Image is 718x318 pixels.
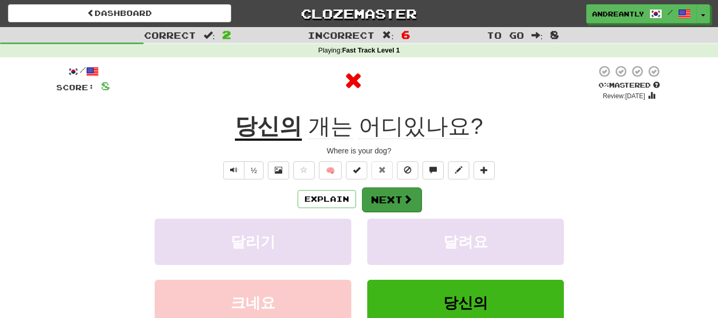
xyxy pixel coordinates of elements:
[603,92,645,100] small: Review: [DATE]
[397,161,418,179] button: Ignore sentence (alt+i)
[223,161,244,179] button: Play sentence audio (ctl+space)
[586,4,697,23] a: andreantly /
[244,161,264,179] button: ½
[231,234,275,250] span: 달리기
[101,79,110,92] span: 8
[204,31,215,40] span: :
[268,161,289,179] button: Show image (alt+x)
[596,81,662,90] div: Mastered
[231,295,275,311] span: 크네요
[550,28,559,41] span: 8
[144,30,196,40] span: Correct
[298,190,356,208] button: Explain
[247,4,470,23] a: Clozemaster
[56,83,95,92] span: Score:
[308,30,375,40] span: Incorrect
[221,161,264,179] div: Text-to-speech controls
[56,65,110,78] div: /
[448,161,469,179] button: Edit sentence (alt+d)
[531,31,543,40] span: :
[222,28,231,41] span: 2
[474,161,495,179] button: Add to collection (alt+a)
[8,4,231,22] a: Dashboard
[308,114,353,139] span: 개는
[342,47,400,54] strong: Fast Track Level 1
[598,81,609,89] span: 0 %
[56,145,662,156] div: Where is your dog?
[401,28,410,41] span: 6
[443,234,488,250] span: 달려요
[302,114,483,139] span: ?
[235,114,302,141] u: 당신의
[423,161,444,179] button: Discuss sentence (alt+u)
[359,114,470,139] span: 어디있나요
[443,295,488,311] span: 당신의
[668,8,673,16] span: /
[362,187,421,212] button: Next
[155,219,351,265] button: 달리기
[592,9,644,19] span: andreantly
[346,161,367,179] button: Set this sentence to 100% Mastered (alt+m)
[367,219,564,265] button: 달려요
[371,161,393,179] button: Reset to 0% Mastered (alt+r)
[382,31,394,40] span: :
[319,161,342,179] button: 🧠
[487,30,524,40] span: To go
[293,161,315,179] button: Favorite sentence (alt+f)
